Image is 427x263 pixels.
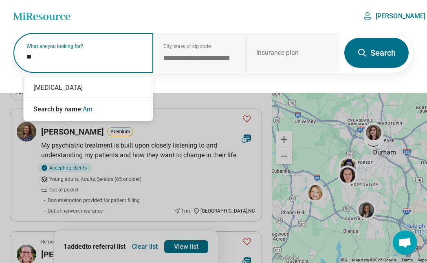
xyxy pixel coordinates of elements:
div: Open chat [393,230,417,255]
button: Search [344,38,409,68]
span: Arn [83,105,92,113]
span: Search by name: [33,105,83,113]
div: [MEDICAL_DATA] [24,80,153,96]
div: Suggestions [24,76,153,121]
label: What are you looking for? [26,44,143,49]
p: [PERSON_NAME] [376,12,425,20]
